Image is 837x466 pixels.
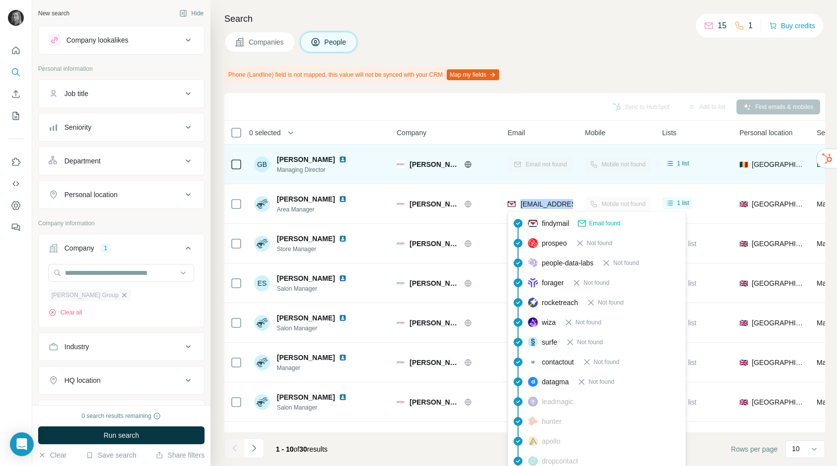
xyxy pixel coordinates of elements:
button: Annual revenue ($) [39,402,204,426]
span: 🇬🇧 [739,239,748,249]
span: [PERSON_NAME] [277,313,335,323]
button: Enrich CSV [8,85,24,103]
button: Navigate to next page [244,438,264,458]
img: Logo of Gloden Group [397,359,405,366]
img: provider surfe logo [528,337,538,347]
div: New search [38,9,69,18]
span: People [324,37,347,47]
h4: Search [224,12,825,26]
span: Not found [583,278,609,287]
span: [PERSON_NAME] [277,353,335,362]
img: LinkedIn logo [339,274,347,282]
img: provider hunter logo [528,416,538,425]
img: provider wiza logo [528,317,538,327]
span: Not found [594,358,620,366]
img: Avatar [254,394,270,410]
span: Run search [104,430,139,440]
button: Clear [38,450,66,460]
img: provider prospeo logo [528,238,538,248]
span: [PERSON_NAME] Group [410,159,459,169]
span: [PERSON_NAME] Group [410,199,459,209]
div: Job title [64,89,88,99]
span: 🇬🇧 [739,397,748,407]
img: Avatar [254,355,270,370]
button: Clear all [49,308,82,317]
span: [PERSON_NAME] [277,155,335,164]
button: Dashboard [8,197,24,214]
img: Logo of Gloden Group [397,160,405,168]
div: Personal location [64,190,117,200]
button: Quick start [8,42,24,59]
img: Logo of Gloden Group [397,398,405,406]
button: Company lookalikes [39,28,204,52]
span: wiza [542,317,556,327]
span: Personal location [739,128,792,138]
img: provider dropcontact logo [528,456,538,466]
button: Save search [86,450,136,460]
span: findymail [542,218,569,228]
span: leadmagic [542,397,574,407]
span: people-data-labs [542,258,593,268]
span: Companies [249,37,285,47]
span: Manager [277,363,359,372]
span: Managing Director [277,165,359,174]
span: [PERSON_NAME] [277,392,335,402]
div: ES [254,275,270,291]
button: Share filters [156,450,205,460]
img: provider leadmagic logo [528,397,538,407]
div: Industry [64,342,89,352]
img: Logo of Gloden Group [397,279,405,287]
span: [PERSON_NAME] [277,274,335,282]
span: [EMAIL_ADDRESS][PERSON_NAME][DOMAIN_NAME] [521,200,695,208]
span: 0 selected [249,128,281,138]
button: Hide [172,6,210,21]
span: [PERSON_NAME] Group [410,358,459,367]
span: [GEOGRAPHIC_DATA] [752,239,805,249]
button: Feedback [8,218,24,236]
span: 1 list [677,159,689,168]
span: 🇷🇴 [739,159,748,169]
img: LinkedIn logo [339,314,347,322]
img: provider findymail logo [508,199,516,209]
img: Logo of Gloden Group [397,240,405,248]
div: Company [64,243,94,253]
button: Job title [39,82,204,105]
span: rocketreach [542,298,578,308]
button: HQ location [39,368,204,392]
span: [GEOGRAPHIC_DATA] [752,278,805,288]
span: [PERSON_NAME] [277,432,335,442]
span: contactout [542,357,574,367]
span: of [294,445,300,453]
p: 10 [792,444,800,454]
img: Logo of Gloden Group [397,200,405,208]
button: Seniority [39,115,204,139]
span: [PERSON_NAME] [277,234,335,244]
span: Not found [587,239,613,248]
img: Avatar [254,236,270,252]
span: [PERSON_NAME] Group [410,239,459,249]
span: forager [542,278,564,288]
span: [GEOGRAPHIC_DATA] [752,397,805,407]
span: Lists [662,128,677,138]
button: Search [8,63,24,81]
div: GB [254,156,270,172]
button: My lists [8,107,24,125]
span: Company [397,128,426,138]
span: [PERSON_NAME] Group [410,397,459,407]
span: Not found [575,318,601,327]
span: [GEOGRAPHIC_DATA] [752,318,805,328]
span: Email found [589,219,620,228]
img: provider findymail logo [528,218,538,228]
span: 30 [300,445,308,453]
img: Avatar [254,315,270,331]
span: 1 list [677,199,689,207]
span: hunter [542,416,562,426]
span: Not found [577,338,603,347]
div: Open Intercom Messenger [10,432,34,456]
span: Rows per page [731,444,778,454]
span: Salon Manager [277,284,359,293]
img: provider apollo logo [528,436,538,446]
div: 0 search results remaining [82,412,161,420]
div: Department [64,156,101,166]
img: LinkedIn logo [339,195,347,203]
